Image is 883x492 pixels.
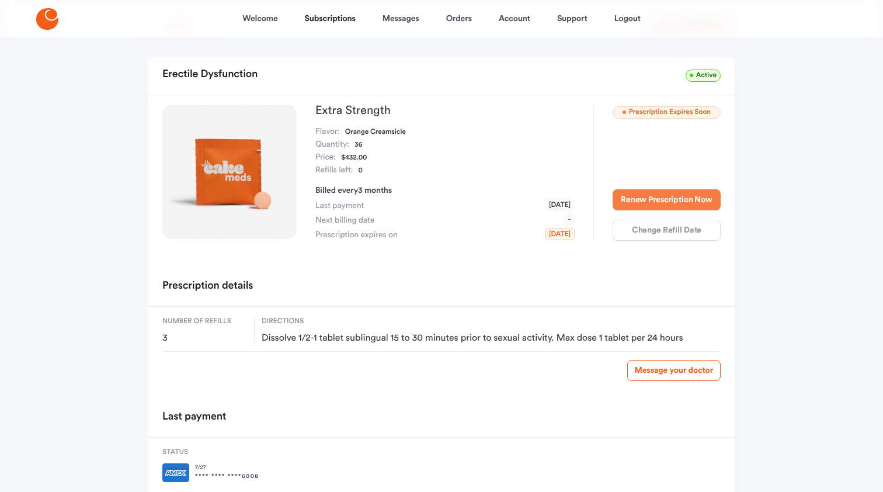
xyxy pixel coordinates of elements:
[315,151,336,164] dt: Price:
[162,64,258,85] h2: Erectile Dysfunction
[383,5,419,33] a: Messages
[446,5,472,33] a: Orders
[315,105,575,116] h3: Extra Strength
[315,200,364,212] span: Last payment
[627,360,721,381] a: Message your doctor
[613,189,721,210] button: Renew Prescription Now
[545,228,575,240] span: [DATE]
[162,276,253,297] h2: Prescription details
[305,5,356,33] a: Subscriptions
[345,126,406,138] dd: Orange Creamsicle
[315,186,392,195] span: Billed every 3 months
[614,5,641,33] a: Logout
[315,229,398,241] span: Prescription expires on
[262,332,721,344] span: Dissolve 1/2-1 tablet sublingual 15 to 30 minutes prior to sexual activity. Max dose 1 tablet per...
[564,213,575,226] span: -
[354,138,362,151] dd: 36
[315,164,353,177] dt: Refills left:
[242,5,277,33] a: Welcome
[686,70,721,82] span: Active
[358,164,362,177] dd: 0
[341,151,367,164] dd: $432.00
[162,105,297,239] img: Extra Strength
[195,463,259,472] span: 7 / 27
[499,5,530,33] a: Account
[162,463,189,482] img: amex
[162,407,226,428] h2: Last payment
[545,199,575,211] span: [DATE]
[315,214,374,226] span: Next billing date
[557,5,587,33] a: Support
[315,138,349,151] dt: Quantity:
[162,316,247,327] span: Number of refills
[262,316,721,327] span: Directions
[315,126,340,138] dt: Flavor:
[162,332,247,344] span: 3
[613,106,721,119] span: Prescription Expires Soon
[162,447,259,458] span: Status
